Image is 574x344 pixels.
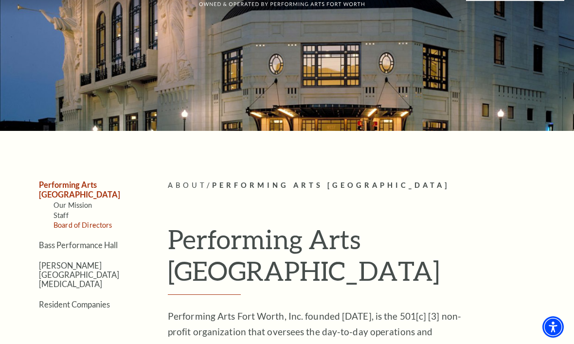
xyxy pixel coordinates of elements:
a: Staff [54,211,69,219]
div: Accessibility Menu [542,316,564,338]
a: Bass Performance Hall [39,240,118,250]
a: Board of Directors [54,221,112,229]
p: / [168,180,564,192]
span: About [168,181,207,189]
a: Our Mission [54,201,92,209]
a: Resident Companies [39,300,110,309]
a: Performing Arts [GEOGRAPHIC_DATA] [39,180,120,199]
a: [PERSON_NAME][GEOGRAPHIC_DATA][MEDICAL_DATA] [39,261,119,289]
h1: Performing Arts [GEOGRAPHIC_DATA] [168,223,564,295]
span: Performing Arts [GEOGRAPHIC_DATA] [212,181,449,189]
